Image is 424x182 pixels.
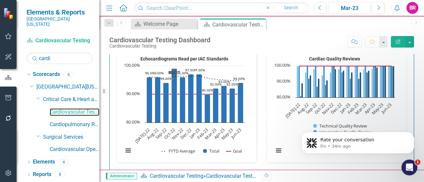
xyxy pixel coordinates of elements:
[291,118,424,164] iframe: Intercom notifications message
[330,102,343,115] text: Dec-22
[26,37,93,45] a: Cardiovascular Testing
[109,44,210,49] div: Cardiovascular Testing
[406,2,418,14] div: BR
[229,127,242,140] text: Jun-23
[366,72,368,97] path: Mar-23, 96. Report Completeness and Timeliness.
[50,146,99,153] a: Cardiovascular Operating Room
[274,3,307,13] button: Search
[124,62,140,68] text: 100.00%
[350,78,351,97] path: Jan-23, 92. Report Completeness and Timeliness.
[356,66,358,97] path: Feb-23, 100. Interpretive Quality Review.
[323,66,325,97] path: Oct-22, 100. Interpretive Quality Review.
[321,102,335,116] text: Nov-22
[210,82,222,87] text: 92.00%
[355,66,356,97] path: Feb-23, 100. Technical Quality Review.
[277,78,291,84] text: 90.00%
[277,94,291,100] text: 80.00%
[126,119,140,125] text: 80.00%
[188,74,194,123] path: Dec-22, 97. Total.
[140,172,257,180] div: »
[385,66,386,97] path: May-23, 100. Overall Quality.
[202,88,213,92] text: 90.00%
[203,127,217,141] text: Mar-23
[140,56,228,61] text: Echocardiograms Read per IAC Standards
[415,160,420,165] span: 1
[152,71,164,75] text: 96.00%
[338,69,340,97] path: Dec-22, 98. Technical Quality Review.
[298,66,300,97] path: Jul-22, 100. Interpretive Quality Review.
[170,127,184,141] text: Nov-22
[354,102,368,116] text: Mar-23
[179,127,193,140] text: Dec-22
[63,72,74,77] div: 6
[238,83,243,123] path: Jun-23, 94. Total.
[300,96,301,97] path: Jul-22, 81. Report Completeness and Timeliness.
[36,83,99,91] a: [GEOGRAPHIC_DATA][US_STATE]
[162,148,196,154] button: Show FYTD Average
[305,72,307,97] path: Aug-22, 96. Technical Quality Review.
[343,70,344,97] path: Dec-22, 97. Overall Quality.
[26,16,93,27] small: [GEOGRAPHIC_DATA][US_STATE]
[297,66,298,97] path: Jul-22, 100. Technical Quality Review.
[375,66,376,97] path: Apr-23, 100. Report Completeness and Timeliness.
[284,5,298,10] span: Search
[322,75,323,97] path: Oct-22, 94. Technical Quality Review.
[365,66,366,97] path: Mar-23, 100. Interpretive Quality Review.
[50,121,99,128] a: Cardiopulmonary Rehab
[126,91,140,96] text: 90.00%
[213,127,226,140] text: Apr-23
[360,72,361,97] path: Feb-23, 96. Overall Quality.
[326,80,328,97] path: Oct-22, 91. Overall Quality.
[163,127,176,140] text: Oct-22
[301,83,303,97] path: Jul-22, 89. Overall Quality.
[381,66,383,97] path: May-23, 100. Interpretive Quality Review.
[391,66,393,97] path: Jun-23, 100. Report Completeness and Timeliness.
[358,78,360,97] path: Feb-23, 92. Report Completeness and Timeliness.
[124,146,133,155] button: View chart menu, Echocardiograms Read per IAC Standards
[33,171,51,178] a: Reports
[172,68,177,123] path: Oct-22, 99. Total.
[150,173,203,179] a: Cardiovascular Testing
[330,72,332,97] path: Nov-22, 96. Technical Quality Review.
[206,173,287,179] div: Cardiovascular Testing Dashboard
[368,70,370,97] path: Mar-23, 97. Overall Quality.
[304,102,318,115] text: Sep-22
[218,79,230,84] text: 93.00%
[58,159,69,165] div: 4
[298,64,393,67] g: Goal, series 5 of 5. Line with 12 data points.
[346,102,360,115] text: Feb-23
[363,69,365,97] path: Mar-23, 98. Technical Quality Review.
[333,66,335,97] path: Nov-22, 100. Report Completeness and Timeliness.
[284,102,301,119] text: [DATE]-22
[380,102,393,115] text: Jun-23
[325,85,327,97] path: Oct-22, 88. Report Completeness and Timeliness.
[307,66,308,97] path: Aug-22, 100. Interpretive Quality Review.
[227,82,238,87] text: 92.00%
[205,94,210,123] path: Feb-23, 90. Total.
[348,66,350,97] path: Jan-23, 100. Interpretive Quality Review.
[145,71,157,75] text: 96.00%
[310,75,311,97] path: Aug-22, 94. Overall Quality.
[230,88,235,123] path: May-23, 92. Total.
[309,56,360,61] text: Cardiac Quality Reviews
[388,66,390,97] path: Jun-23, 100. Technical Quality Review.
[26,53,93,64] input: Search Below...
[267,30,407,163] div: Double-Click to Edit
[120,54,253,161] div: Echocardiograms Read per IAC Standards. Highcharts interactive chart.
[43,96,99,103] a: Critical Care & Heart and Vascular Services
[301,66,395,97] g: Overall Quality, series 4 of 5. Bar series with 12 bars.
[233,76,245,81] text: 94.00%
[220,127,234,141] text: May-23
[383,66,385,97] path: May-23, 100. Report Completeness and Timeliness.
[274,62,291,68] text: 100.00%
[338,102,351,115] text: Jan-23
[134,2,309,14] input: Search ClearPoint...
[43,133,99,141] a: Surgical Services
[226,148,242,154] button: Show Goal
[3,7,15,19] img: ClearPoint Strategy
[132,20,195,28] a: Welcome Page
[33,71,60,78] a: Scorecards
